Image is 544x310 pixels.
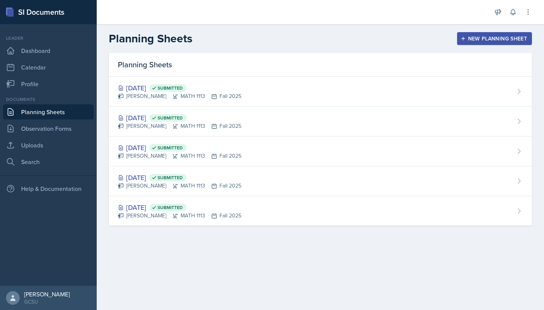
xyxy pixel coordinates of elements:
[109,32,192,45] h2: Planning Sheets
[118,212,241,220] div: [PERSON_NAME] MATH 1113 Fall 2025
[3,154,94,169] a: Search
[118,92,241,100] div: [PERSON_NAME] MATH 1113 Fall 2025
[3,104,94,119] a: Planning Sheets
[109,166,532,196] a: [DATE] Submitted [PERSON_NAME]MATH 1113Fall 2025
[24,298,70,305] div: GCSU
[109,196,532,226] a: [DATE] Submitted [PERSON_NAME]MATH 1113Fall 2025
[118,182,241,190] div: [PERSON_NAME] MATH 1113 Fall 2025
[158,175,183,181] span: Submitted
[118,143,241,153] div: [DATE]
[457,32,532,45] button: New Planning Sheet
[3,181,94,196] div: Help & Documentation
[158,145,183,151] span: Submitted
[118,172,241,183] div: [DATE]
[3,35,94,42] div: Leader
[118,152,241,160] div: [PERSON_NAME] MATH 1113 Fall 2025
[3,138,94,153] a: Uploads
[462,36,527,42] div: New Planning Sheet
[118,113,241,123] div: [DATE]
[158,115,183,121] span: Submitted
[158,85,183,91] span: Submitted
[109,53,532,77] div: Planning Sheets
[109,77,532,107] a: [DATE] Submitted [PERSON_NAME]MATH 1113Fall 2025
[3,43,94,58] a: Dashboard
[118,83,241,93] div: [DATE]
[109,107,532,136] a: [DATE] Submitted [PERSON_NAME]MATH 1113Fall 2025
[3,121,94,136] a: Observation Forms
[3,76,94,91] a: Profile
[3,60,94,75] a: Calendar
[118,122,241,130] div: [PERSON_NAME] MATH 1113 Fall 2025
[158,205,183,211] span: Submitted
[24,290,70,298] div: [PERSON_NAME]
[109,136,532,166] a: [DATE] Submitted [PERSON_NAME]MATH 1113Fall 2025
[3,96,94,103] div: Documents
[118,202,241,212] div: [DATE]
